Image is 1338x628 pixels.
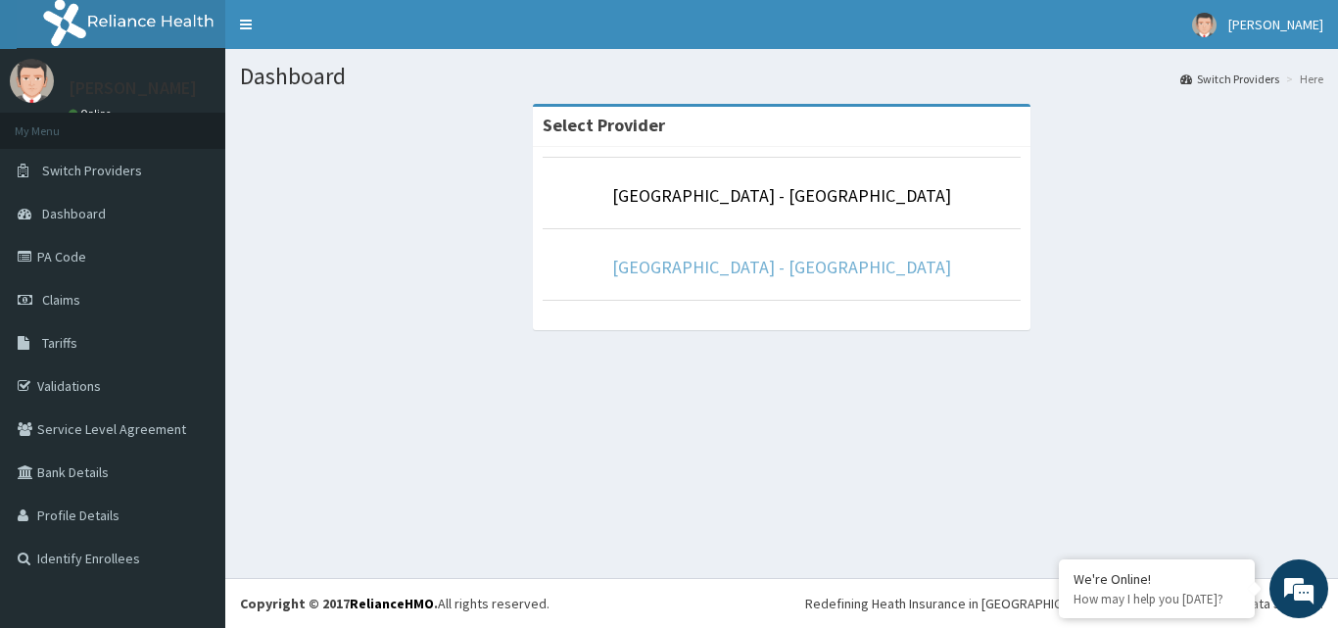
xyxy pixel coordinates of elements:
a: [GEOGRAPHIC_DATA] - [GEOGRAPHIC_DATA] [612,184,951,207]
span: Claims [42,291,80,309]
a: RelianceHMO [350,595,434,612]
div: Redefining Heath Insurance in [GEOGRAPHIC_DATA] using Telemedicine and Data Science! [805,594,1323,613]
h1: Dashboard [240,64,1323,89]
strong: Copyright © 2017 . [240,595,438,612]
img: User Image [1192,13,1217,37]
span: Dashboard [42,205,106,222]
a: Switch Providers [1180,71,1279,87]
img: User Image [10,59,54,103]
p: [PERSON_NAME] [69,79,197,97]
a: [GEOGRAPHIC_DATA] - [GEOGRAPHIC_DATA] [612,256,951,278]
span: Switch Providers [42,162,142,179]
span: [PERSON_NAME] [1228,16,1323,33]
span: Tariffs [42,334,77,352]
p: How may I help you today? [1074,591,1240,607]
a: Online [69,107,116,121]
li: Here [1281,71,1323,87]
strong: Select Provider [543,114,665,136]
div: We're Online! [1074,570,1240,588]
footer: All rights reserved. [225,578,1338,628]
